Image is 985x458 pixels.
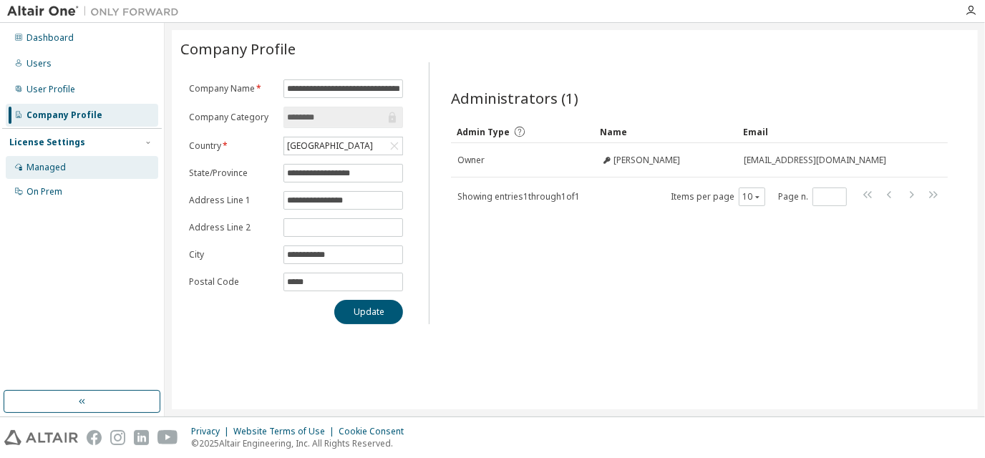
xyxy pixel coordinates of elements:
[26,109,102,121] div: Company Profile
[451,88,578,108] span: Administrators (1)
[180,39,296,59] span: Company Profile
[285,138,375,154] div: [GEOGRAPHIC_DATA]
[87,430,102,445] img: facebook.svg
[9,137,85,148] div: License Settings
[334,300,403,324] button: Update
[189,167,275,179] label: State/Province
[189,249,275,260] label: City
[189,222,275,233] label: Address Line 2
[7,4,186,19] img: Altair One
[26,32,74,44] div: Dashboard
[613,155,680,166] span: [PERSON_NAME]
[744,155,886,166] span: [EMAIL_ADDRESS][DOMAIN_NAME]
[457,155,485,166] span: Owner
[26,162,66,173] div: Managed
[778,187,847,206] span: Page n.
[191,426,233,437] div: Privacy
[26,186,62,198] div: On Prem
[743,120,908,143] div: Email
[4,430,78,445] img: altair_logo.svg
[284,137,403,155] div: [GEOGRAPHIC_DATA]
[134,430,149,445] img: linkedin.svg
[189,195,275,206] label: Address Line 1
[600,120,732,143] div: Name
[671,187,765,206] span: Items per page
[233,426,339,437] div: Website Terms of Use
[189,83,275,94] label: Company Name
[110,430,125,445] img: instagram.svg
[26,84,75,95] div: User Profile
[339,426,412,437] div: Cookie Consent
[189,112,275,123] label: Company Category
[457,126,510,138] span: Admin Type
[26,58,52,69] div: Users
[189,140,275,152] label: Country
[191,437,412,449] p: © 2025 Altair Engineering, Inc. All Rights Reserved.
[189,276,275,288] label: Postal Code
[457,190,580,203] span: Showing entries 1 through 1 of 1
[742,191,762,203] button: 10
[157,430,178,445] img: youtube.svg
